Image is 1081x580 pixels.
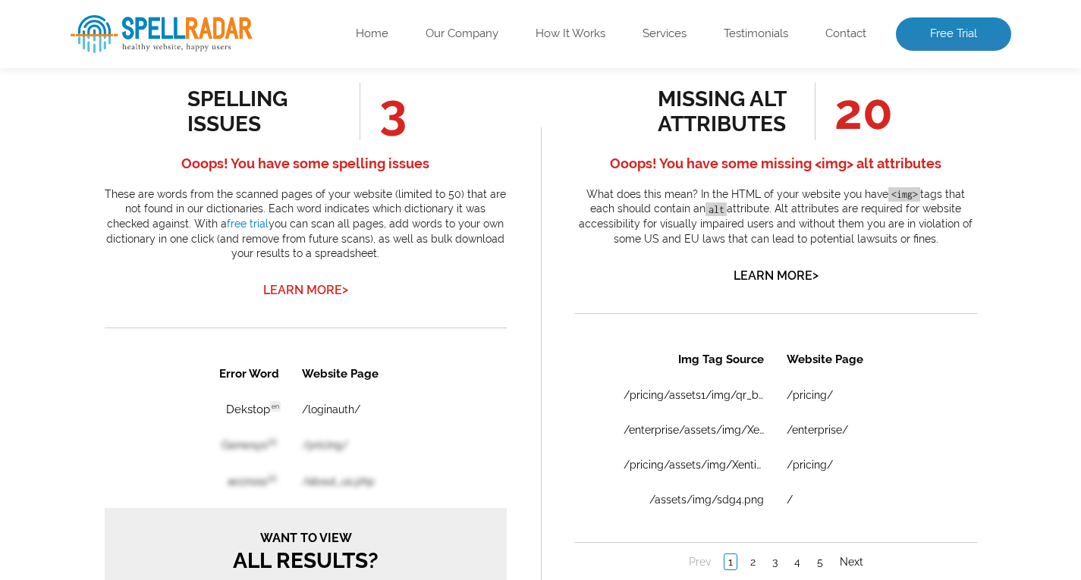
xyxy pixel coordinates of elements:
[360,83,407,140] span: 3
[825,27,866,42] a: Contact
[815,83,893,140] span: 20
[212,153,218,165] a: /
[227,218,269,230] a: free trial
[342,279,348,300] span: >
[8,176,394,218] h3: All Results?
[193,214,206,229] a: 3
[8,118,394,128] span: Want to view
[212,118,258,130] a: /pricing/
[197,49,256,61] a: /loginauth/
[2,2,200,36] th: Broken Link
[71,15,253,53] img: SpellRadar
[888,187,920,202] code: <img>
[536,27,605,42] a: How It Works
[261,214,292,229] a: Next
[105,187,507,262] p: These are words from the scanned pages of your website (limited to 50) that are not found in our ...
[8,118,394,147] h3: All Results?
[149,213,162,230] a: 1
[263,283,348,297] a: Learn More>
[212,83,273,96] a: /enterprise/
[575,187,977,246] p: What does this mean? In the HTML of your website you have tags that each should contain an attrib...
[734,268,819,283] a: Learn More>
[575,152,977,176] h4: Ooops! You have some missing <img> alt attributes
[139,162,263,188] a: Get Free Trial
[643,27,687,42] a: Services
[193,363,207,380] a: 1
[165,46,176,57] span: en
[724,27,788,42] a: Testimonials
[132,234,270,265] a: Get Free Trial
[201,2,321,36] th: Website Page
[39,38,185,71] td: Dekstop
[49,49,189,61] a: /pricing/assets1/img/qr_bIY4i23uf1802qcaEM.png
[2,2,200,36] th: Img Tag Source
[49,83,189,96] a: /enterprise/assets/img/Xentinel%20AI%20Logo%20-%20RED-DARK%20ENTERPRISE.png
[238,214,252,229] a: 5
[193,218,207,234] a: 1
[705,202,727,217] code: alt
[812,265,819,286] span: >
[212,49,258,61] a: /pricing/
[187,86,325,136] div: spelling issues
[49,118,189,130] a: /pricing/assets/img/Xentinel%20AI%20Logo%20-%20RED-DARK%20ENTERPRISE_v2.png
[74,153,189,165] a: /assets/img/sdg4.png
[105,152,507,176] h4: Ooops! You have some spelling issues
[171,214,184,229] a: 2
[658,86,795,136] div: missing alt attributes
[426,27,498,42] a: Our Company
[356,27,388,42] a: Home
[187,2,363,36] th: Website Page
[896,17,1011,51] a: Free Trial
[39,2,185,36] th: Error Word
[8,176,394,190] span: Want to view
[215,214,229,229] a: 4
